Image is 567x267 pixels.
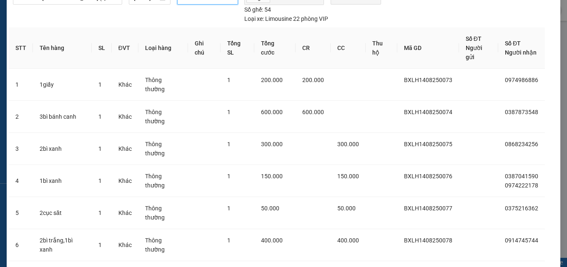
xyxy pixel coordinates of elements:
span: 0387873548 [505,109,538,115]
span: 300.000 [261,141,283,147]
th: CC [331,27,366,69]
td: 2bì xanh [33,133,92,165]
span: BXLH1408250075 [404,141,452,147]
span: Số ĐT [466,35,482,42]
th: CR [296,27,331,69]
td: Khác [112,165,138,197]
td: Khác [112,197,138,229]
span: 1 [98,81,102,88]
span: 600.000 [261,109,283,115]
span: 50.000 [337,205,356,212]
td: 3bì bánh canh [33,101,92,133]
div: 54 [244,5,271,14]
span: 0974986886 [505,77,538,83]
td: 2cục săt [33,197,92,229]
td: Thông thường [138,69,188,101]
span: Người nhận [505,49,537,56]
span: 0914745744 [505,237,538,244]
th: Tên hàng [33,27,92,69]
td: Khác [112,229,138,261]
span: 150.000 [337,173,359,180]
span: 400.000 [337,237,359,244]
span: 1 [98,210,102,216]
span: Loại xe: [244,14,264,23]
td: 6 [9,229,33,261]
span: 200.000 [302,77,324,83]
th: ĐVT [112,27,138,69]
span: 1 [98,177,102,184]
span: BXLH1408250077 [404,205,452,212]
span: 0868234256 [505,141,538,147]
span: 1 [98,113,102,120]
th: SL [92,27,112,69]
td: Thông thường [138,165,188,197]
span: 1 [98,145,102,152]
th: STT [9,27,33,69]
span: Người gửi [466,45,482,60]
td: Khác [112,69,138,101]
span: BXLH1408250074 [404,109,452,115]
span: 1 [227,77,231,83]
span: 1 [227,173,231,180]
td: Khác [112,133,138,165]
span: 50.000 [261,205,279,212]
span: 400.000 [261,237,283,244]
th: Loại hàng [138,27,188,69]
td: Thông thường [138,133,188,165]
span: 0375216362 [505,205,538,212]
span: BXLH1408250076 [404,173,452,180]
span: 1 [98,242,102,248]
th: Tổng cước [254,27,296,69]
td: 2 [9,101,33,133]
span: 1 [227,141,231,147]
div: Limousine 22 phòng VIP [244,14,328,23]
td: 3 [9,133,33,165]
span: 300.000 [337,141,359,147]
span: 600.000 [302,109,324,115]
th: Ghi chú [188,27,221,69]
td: Thông thường [138,101,188,133]
span: 1 [227,237,231,244]
span: 0974222178 [505,182,538,189]
span: Số ĐT [505,40,521,47]
span: 150.000 [261,173,283,180]
td: Khác [112,101,138,133]
td: 1bì xanh [33,165,92,197]
td: 5 [9,197,33,229]
span: 1 [227,205,231,212]
th: Thu hộ [366,27,397,69]
td: 1 [9,69,33,101]
span: BXLH1408250078 [404,237,452,244]
td: 2bì trắng,1bì xanh [33,229,92,261]
td: 1giấy [33,69,92,101]
span: 0387041590 [505,173,538,180]
th: Mã GD [397,27,459,69]
th: Tổng SL [221,27,255,69]
span: 1 [227,109,231,115]
td: 4 [9,165,33,197]
td: Thông thường [138,229,188,261]
span: 200.000 [261,77,283,83]
td: Thông thường [138,197,188,229]
span: BXLH1408250073 [404,77,452,83]
span: Số ghế: [244,5,263,14]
